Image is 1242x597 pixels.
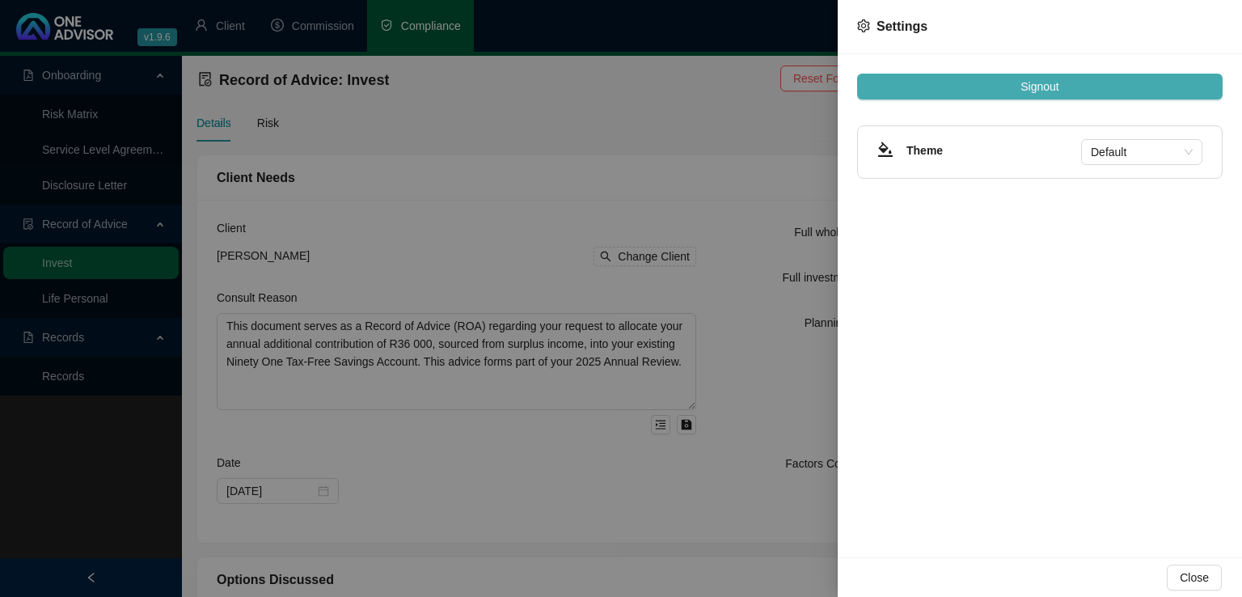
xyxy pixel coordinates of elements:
[857,74,1223,99] button: Signout
[1180,569,1209,586] span: Close
[1091,140,1193,164] span: Default
[857,19,870,32] span: setting
[1020,78,1058,95] span: Signout
[1167,565,1222,591] button: Close
[877,142,893,158] span: bg-colors
[877,19,927,33] span: Settings
[906,142,1081,159] h4: Theme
